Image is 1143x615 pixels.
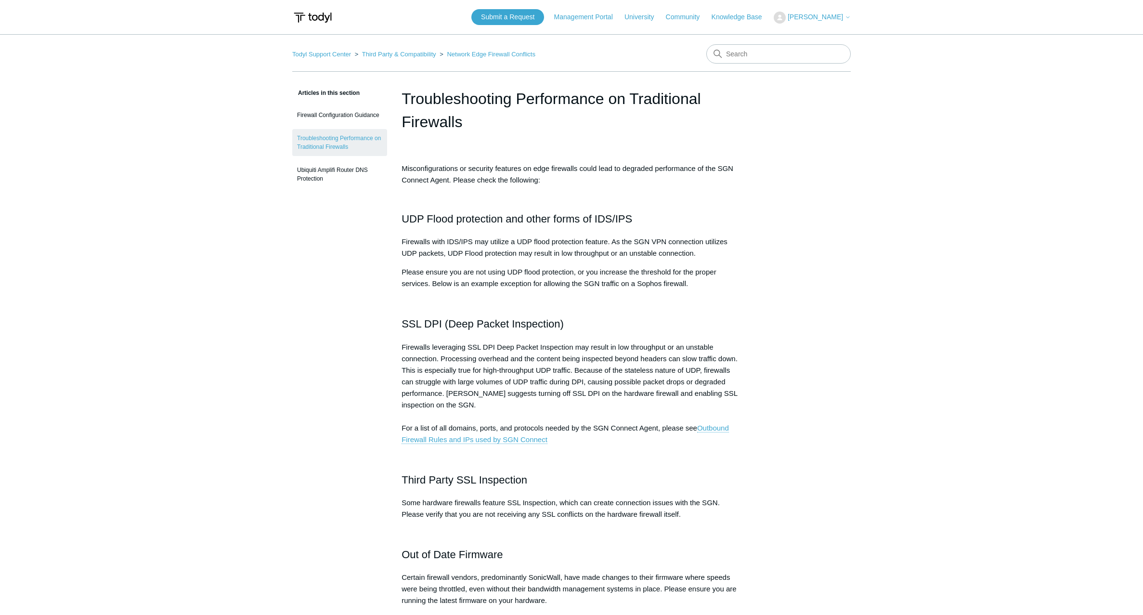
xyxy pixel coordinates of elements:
[402,266,741,289] p: Please ensure you are not using UDP flood protection, or you increase the threshold for the prope...
[292,51,351,58] a: Todyl Support Center
[402,87,741,133] h1: Troubleshooting Performance on Traditional Firewalls
[554,12,623,22] a: Management Portal
[402,236,741,259] p: Firewalls with IDS/IPS may utilize a UDP flood protection feature. As the SGN VPN connection util...
[292,129,387,156] a: Troubleshooting Performance on Traditional Firewalls
[706,44,851,64] input: Search
[292,161,387,188] a: Ubiquiti Amplifi Router DNS Protection
[292,90,360,96] span: Articles in this section
[362,51,436,58] a: Third Party & Compatibility
[353,51,438,58] li: Third Party & Compatibility
[402,163,741,186] p: Misconfigurations or security features on edge firewalls could lead to degraded performance of th...
[402,572,741,606] p: Certain firewall vendors, predominantly SonicWall, have made changes to their firmware where spee...
[292,106,387,124] a: Firewall Configuration Guidance
[402,546,741,563] h2: Out of Date Firmware
[712,12,772,22] a: Knowledge Base
[402,341,741,445] p: Firewalls leveraging SSL DPI Deep Packet Inspection may result in low throughput or an unstable c...
[774,12,851,24] button: [PERSON_NAME]
[292,9,333,26] img: Todyl Support Center Help Center home page
[471,9,544,25] a: Submit a Request
[624,12,663,22] a: University
[402,193,741,227] h2: UDP Flood protection and other forms of IDS/IPS
[292,51,353,58] li: Todyl Support Center
[402,424,729,444] a: Outbound Firewall Rules and IPs used by SGN Connect
[788,13,843,21] span: [PERSON_NAME]
[402,497,741,520] p: Some hardware firewalls feature SSL Inspection, which can create connection issues with the SGN. ...
[438,51,535,58] li: Network Edge Firewall Conflicts
[447,51,535,58] a: Network Edge Firewall Conflicts
[402,471,741,488] h2: Third Party SSL Inspection
[402,315,741,332] h2: SSL DPI (Deep Packet Inspection)
[666,12,710,22] a: Community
